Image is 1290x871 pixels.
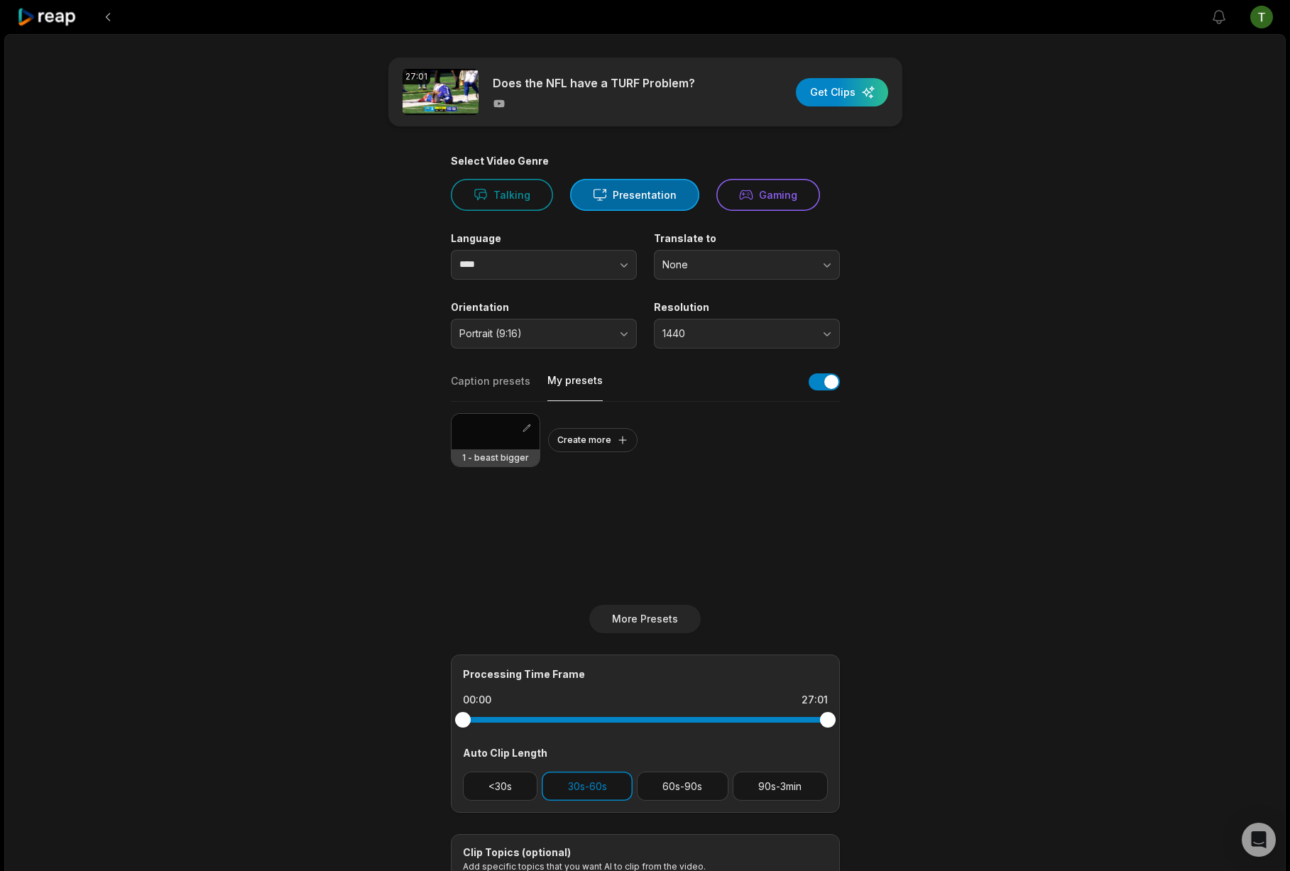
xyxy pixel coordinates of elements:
[451,155,840,168] div: Select Video Genre
[451,232,637,245] label: Language
[451,374,530,401] button: Caption presets
[662,327,811,340] span: 1440
[403,69,430,84] div: 27:01
[802,693,828,707] div: 27:01
[1242,823,1276,857] div: Open Intercom Messenger
[796,78,888,106] button: Get Clips
[463,846,828,859] div: Clip Topics (optional)
[463,772,538,801] button: <30s
[493,75,695,92] p: Does the NFL have a TURF Problem?
[463,693,491,707] div: 00:00
[716,179,820,211] button: Gaming
[654,250,840,280] button: None
[451,301,637,314] label: Orientation
[733,772,828,801] button: 90s-3min
[654,301,840,314] label: Resolution
[570,179,699,211] button: Presentation
[462,452,529,464] h3: 1 - beast bigger
[548,428,638,452] button: Create more
[451,179,553,211] button: Talking
[459,327,608,340] span: Portrait (9:16)
[463,667,828,681] div: Processing Time Frame
[637,772,728,801] button: 60s-90s
[662,258,811,271] span: None
[542,772,633,801] button: 30s-60s
[589,605,701,633] button: More Presets
[654,232,840,245] label: Translate to
[463,745,828,760] div: Auto Clip Length
[547,373,603,401] button: My presets
[654,319,840,349] button: 1440
[451,319,637,349] button: Portrait (9:16)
